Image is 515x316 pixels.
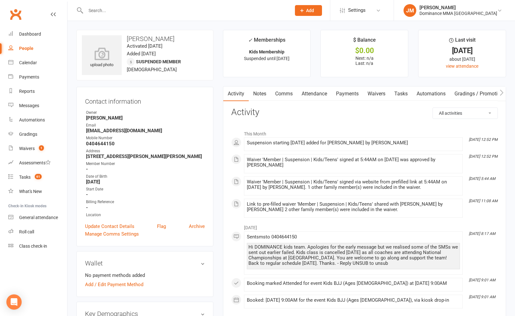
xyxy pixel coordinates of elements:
time: Activated [DATE] [127,43,162,49]
i: [DATE] 9:01 AM [469,278,495,282]
a: Clubworx [8,6,24,22]
a: Dashboard [8,27,67,41]
div: Billing Reference [86,199,205,205]
div: Suspension starting [DATE] added for [PERSON_NAME] by [PERSON_NAME] [247,140,460,146]
a: Add / Edit Payment Method [85,281,143,288]
div: $ Balance [353,36,376,47]
div: Dominance MMA [GEOGRAPHIC_DATA] [419,10,497,16]
li: This Month [231,127,498,137]
div: People [19,46,33,51]
div: Automations [19,117,45,122]
li: [DATE] [231,221,498,231]
strong: 0404644150 [86,141,205,147]
div: [PERSON_NAME] [419,5,497,10]
a: Gradings [8,127,67,141]
div: Booking marked Attended for event Kids BJJ (Ages [DEMOGRAPHIC_DATA]) at [DATE] 9:00AM [247,281,460,286]
div: Class check-in [19,244,47,249]
div: Memberships [248,36,285,48]
div: Date of Birth [86,174,205,180]
a: General attendance kiosk mode [8,210,67,225]
i: [DATE] 12:52 PM [469,154,497,159]
a: Payments [332,86,363,101]
div: Booked: [DATE] 9:00AM for the event Kids BJJ (Ages [DEMOGRAPHIC_DATA]), via kiosk drop-in [247,298,460,303]
div: Waiver 'Member | Suspension | Kids/Teens' signed via website from prefilled link at 5:44AM on [DA... [247,179,460,190]
div: Last visit [449,36,476,47]
a: Gradings / Promotions [450,86,510,101]
a: Roll call [8,225,67,239]
span: Add [306,8,314,13]
span: Suspended until [DATE] [244,56,290,61]
a: Update Contact Details [85,223,134,230]
a: Comms [271,86,297,101]
div: Tasks [19,175,31,180]
strong: - [86,205,205,210]
a: Flag [157,223,166,230]
div: Gradings [19,132,37,137]
time: Added [DATE] [127,51,156,57]
span: Settings [348,3,366,17]
strong: [EMAIL_ADDRESS][DOMAIN_NAME] [86,128,205,134]
a: Tasks [390,86,412,101]
i: [DATE] 8:17 AM [469,231,495,236]
div: Link to pre-filled waiver 'Member | Suspension | Kids/Teens' shared with [PERSON_NAME] by [PERSON... [247,202,460,212]
a: Reports [8,84,67,99]
a: Waivers 1 [8,141,67,156]
div: JM [404,4,416,17]
i: [DATE] 12:52 PM [469,137,497,142]
a: People [8,41,67,56]
div: Owner [86,110,205,116]
h3: [PERSON_NAME] [82,35,208,42]
i: [DATE] 5:44 AM [469,176,495,181]
a: Payments [8,70,67,84]
div: Member Number [86,161,205,167]
div: Waiver 'Member | Suspension | Kids/Teens' signed at 5:44AM on [DATE] was approved by [PERSON_NAME] [247,157,460,168]
a: Assessments [8,156,67,170]
a: Manage Comms Settings [85,230,139,238]
button: Add [295,5,322,16]
a: Attendance [297,86,332,101]
strong: - [86,192,205,197]
span: 1 [39,145,44,151]
i: [DATE] 11:08 AM [469,199,497,203]
div: Assessments [19,160,51,165]
strong: Kids Membership [249,49,284,54]
span: Sent sms to 0404644150 [247,234,297,240]
strong: - [86,166,205,172]
div: Mobile Number [86,135,205,141]
a: Archive [189,223,205,230]
a: view attendance [446,64,478,69]
div: Open Intercom Messenger [6,294,22,310]
div: What's New [19,189,42,194]
h3: Contact information [85,95,205,105]
h3: Wallet [85,260,205,267]
a: Activity [223,86,249,101]
a: Waivers [363,86,390,101]
span: 61 [35,174,42,179]
a: What's New [8,184,67,199]
span: [DEMOGRAPHIC_DATA] [127,67,177,72]
li: No payment methods added [85,271,205,279]
div: Start Date [86,186,205,192]
i: ✓ [248,37,252,43]
a: Automations [412,86,450,101]
div: Payments [19,74,39,79]
i: [DATE] 9:01 AM [469,295,495,299]
div: [DATE] [424,47,500,54]
div: General attendance [19,215,58,220]
a: Calendar [8,56,67,70]
strong: [STREET_ADDRESS][PERSON_NAME][PERSON_NAME] [86,154,205,159]
div: Waivers [19,146,35,151]
div: $0.00 [326,47,402,54]
strong: [DATE] [86,179,205,185]
div: Roll call [19,229,34,234]
div: upload photo [82,47,122,68]
p: Next: n/a Last: n/a [326,56,402,66]
div: about [DATE] [424,56,500,63]
a: Class kiosk mode [8,239,67,253]
div: Email [86,122,205,128]
div: Dashboard [19,31,41,37]
div: Hi DOMINANCE kids team. Apologies for the early message but we realised some of the SMSs we sent ... [248,244,458,266]
span: Suspended member [136,59,181,64]
div: Location [86,212,205,218]
div: Address [86,148,205,154]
